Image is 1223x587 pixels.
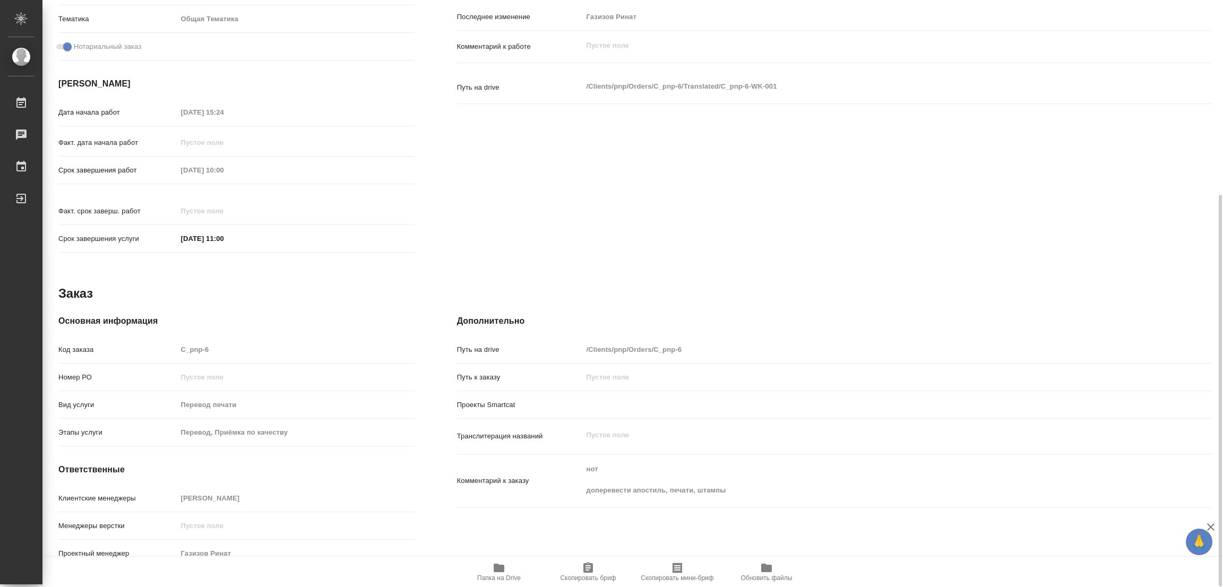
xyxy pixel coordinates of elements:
button: Скопировать мини-бриф [633,557,722,587]
p: Факт. дата начала работ [58,137,177,148]
input: Пустое поле [177,397,415,412]
input: Пустое поле [177,490,415,506]
textarea: нот доперевести апостиль, печати, штампы [583,460,1149,499]
span: Папка на Drive [477,574,521,582]
input: ✎ Введи что-нибудь [177,231,270,246]
input: Пустое поле [177,518,415,533]
input: Пустое поле [177,425,415,440]
p: Код заказа [58,344,177,355]
p: Вид услуги [58,400,177,410]
input: Пустое поле [583,369,1149,385]
p: Комментарий к работе [457,41,583,52]
button: Папка на Drive [454,557,544,587]
button: 🙏 [1186,529,1212,555]
p: Клиентские менеджеры [58,493,177,504]
span: 🙏 [1190,531,1208,553]
p: Факт. срок заверш. работ [58,206,177,217]
p: Дата начала работ [58,107,177,118]
input: Пустое поле [583,342,1149,357]
p: Последнее изменение [457,12,583,22]
h2: Заказ [58,285,93,302]
input: Пустое поле [583,9,1149,24]
h4: [PERSON_NAME] [58,77,415,90]
span: Скопировать мини-бриф [641,574,713,582]
p: Срок завершения услуги [58,234,177,244]
h4: Ответственные [58,463,415,476]
p: Проектный менеджер [58,548,177,559]
input: Пустое поле [177,342,415,357]
input: Пустое поле [177,546,415,561]
p: Менеджеры верстки [58,521,177,531]
p: Комментарий к заказу [457,476,583,486]
input: Пустое поле [177,369,415,385]
p: Этапы услуги [58,427,177,438]
div: Общая Тематика [177,10,415,28]
span: Обновить файлы [741,574,793,582]
input: Пустое поле [177,162,270,178]
input: Пустое поле [177,105,270,120]
input: Пустое поле [177,203,270,219]
input: Пустое поле [177,135,270,150]
button: Обновить файлы [722,557,811,587]
p: Транслитерация названий [457,431,583,442]
span: Скопировать бриф [560,574,616,582]
p: Тематика [58,14,177,24]
p: Проекты Smartcat [457,400,583,410]
span: Нотариальный заказ [74,41,141,52]
p: Путь к заказу [457,372,583,383]
h4: Дополнительно [457,315,1211,327]
p: Путь на drive [457,344,583,355]
p: Срок завершения работ [58,165,177,176]
button: Скопировать бриф [544,557,633,587]
textarea: /Clients/pnp/Orders/C_pnp-6/Translated/C_pnp-6-WK-001 [583,77,1149,96]
h4: Основная информация [58,315,415,327]
p: Путь на drive [457,82,583,93]
p: Номер РО [58,372,177,383]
